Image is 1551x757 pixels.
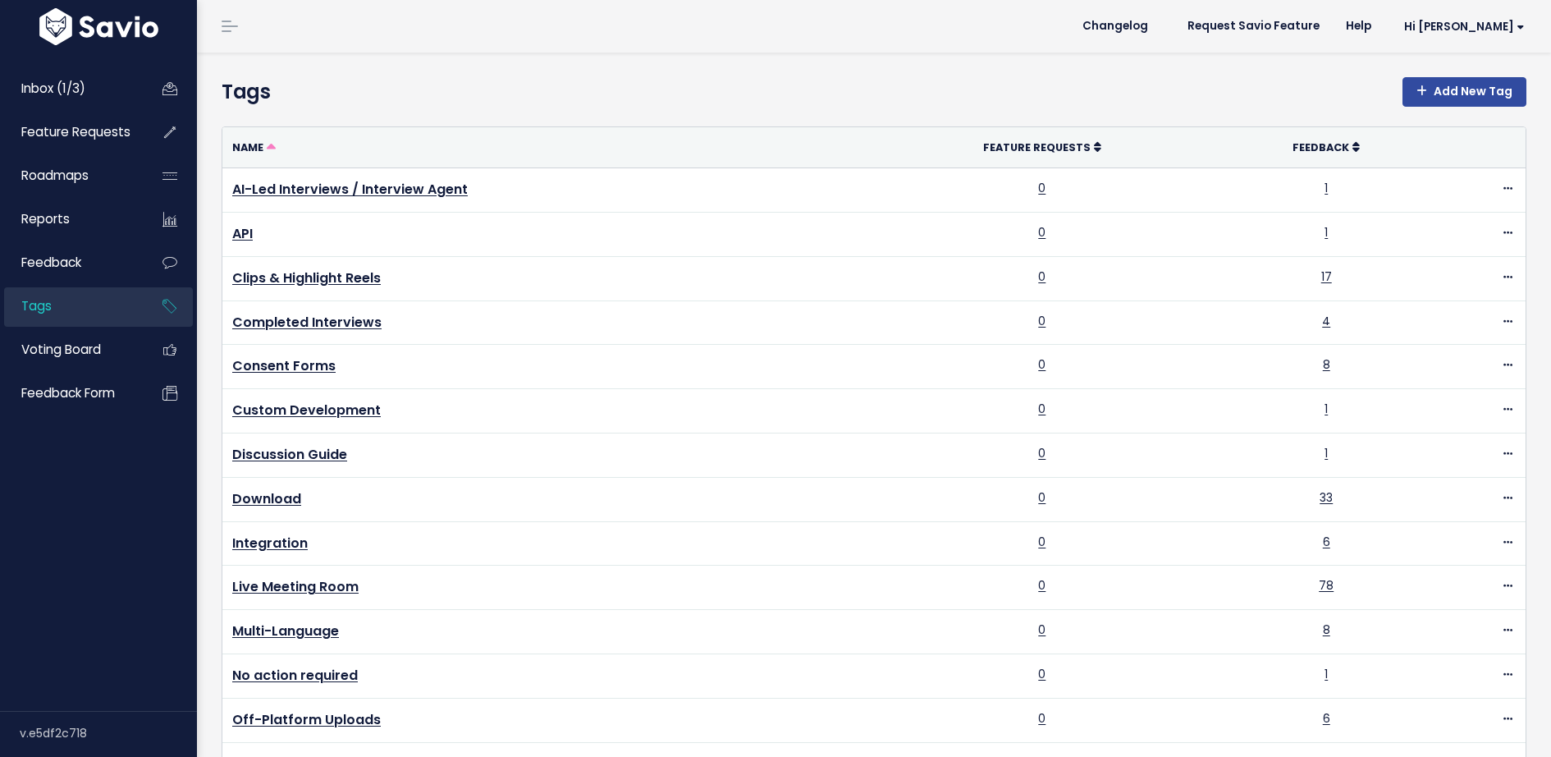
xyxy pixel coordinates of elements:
[4,157,136,195] a: Roadmaps
[1402,77,1526,107] a: Add New Tag
[232,666,358,685] a: No action required
[21,254,81,271] span: Feedback
[232,139,276,155] a: Name
[1038,577,1045,594] a: 0
[232,356,336,375] a: Consent Forms
[4,113,136,151] a: Feature Requests
[1325,180,1328,196] a: 1
[222,77,1526,107] h4: Tags
[21,167,89,184] span: Roadmaps
[1320,489,1333,506] a: 33
[20,712,197,755] div: v.e5df2c718
[4,374,136,412] a: Feedback form
[1038,534,1045,550] a: 0
[232,489,301,508] a: Download
[1323,534,1330,550] a: 6
[1325,666,1328,682] a: 1
[232,445,347,464] a: Discussion Guide
[21,210,70,227] span: Reports
[232,622,339,640] a: Multi-Language
[1384,14,1538,39] a: Hi [PERSON_NAME]
[232,577,359,596] a: Live Meeting Room
[1292,139,1360,155] a: Feedback
[21,80,85,97] span: Inbox (1/3)
[983,140,1091,154] span: Feature Requests
[1038,224,1045,241] a: 0
[1404,21,1525,33] span: Hi [PERSON_NAME]
[232,534,308,553] a: Integration
[1325,401,1328,417] a: 1
[1038,268,1045,285] a: 0
[21,341,101,358] span: Voting Board
[1038,180,1045,196] a: 0
[1038,445,1045,461] a: 0
[21,297,52,314] span: Tags
[4,244,136,282] a: Feedback
[1038,710,1045,727] a: 0
[232,710,381,729] a: Off-Platform Uploads
[4,70,136,108] a: Inbox (1/3)
[1325,445,1328,461] a: 1
[1038,313,1045,329] a: 0
[1038,356,1045,373] a: 0
[35,8,162,45] img: logo-white.9d6f32f41409.svg
[21,384,115,401] span: Feedback form
[1323,356,1330,373] a: 8
[232,313,382,332] a: Completed Interviews
[1038,666,1045,682] a: 0
[1323,622,1330,638] a: 8
[4,200,136,238] a: Reports
[1292,140,1349,154] span: Feedback
[21,123,130,140] span: Feature Requests
[1082,21,1148,32] span: Changelog
[1174,14,1333,39] a: Request Savio Feature
[1322,313,1330,329] a: 4
[232,268,381,287] a: Clips & Highlight Reels
[232,180,468,199] a: AI-Led Interviews / Interview Agent
[1333,14,1384,39] a: Help
[4,287,136,325] a: Tags
[4,331,136,369] a: Voting Board
[1325,224,1328,241] a: 1
[1323,710,1330,727] a: 6
[232,224,253,243] a: API
[1038,401,1045,417] a: 0
[1321,268,1332,285] a: 17
[1038,489,1045,506] a: 0
[983,139,1101,155] a: Feature Requests
[1319,577,1334,594] a: 78
[232,401,381,420] a: Custom Development
[1038,622,1045,638] a: 0
[232,140,263,154] span: Name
